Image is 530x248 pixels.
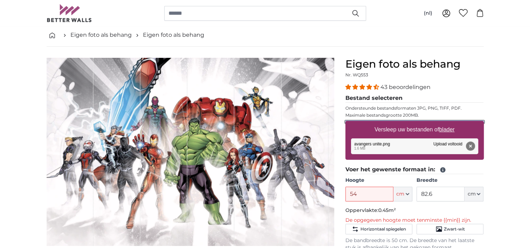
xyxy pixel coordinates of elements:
span: Horizontaal spiegelen [360,226,406,232]
img: Betterwalls [47,4,92,22]
button: cm [464,187,483,201]
p: Maximale bestandsgrootte 200MB. [345,112,484,118]
h1: Eigen foto als behang [345,58,484,70]
legend: Bestand selecteren [345,94,484,103]
p: Ondersteunde bestandsformaten JPG, PNG, TIFF, PDF. [345,105,484,111]
button: Zwart-wit [417,224,483,234]
span: Nr. WQ553 [345,72,368,77]
span: 43 beoordelingen [380,84,431,90]
a: Eigen foto als behang [143,31,204,39]
span: cm [467,191,475,198]
p: De opgegeven hoogte moet tenminste {{min}} zijn. [345,217,484,224]
legend: Voer het gewenste formaat in: [345,165,484,174]
u: blader [439,126,454,132]
span: Zwart-wit [444,226,465,232]
p: Oppervlakte: [345,207,484,214]
button: (nl) [418,7,438,20]
label: Versleep uw bestanden of [372,123,457,137]
label: Breedte [417,177,483,184]
span: 4.40 stars [345,84,380,90]
a: Eigen foto als behang [70,31,132,39]
button: Horizontaal spiegelen [345,224,412,234]
label: Hoogte [345,177,412,184]
span: cm [396,191,404,198]
button: cm [393,187,412,201]
span: 0.45m² [378,207,396,213]
nav: breadcrumbs [47,24,484,47]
